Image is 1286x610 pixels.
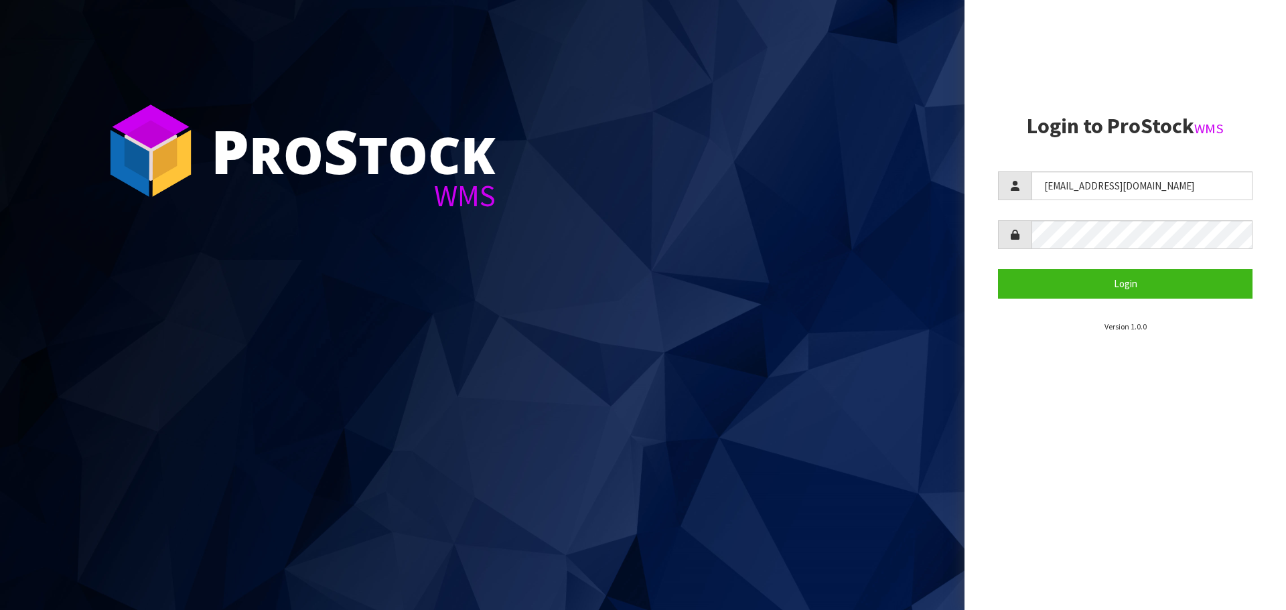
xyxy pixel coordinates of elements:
span: P [211,110,249,192]
span: S [324,110,358,192]
button: Login [998,269,1253,298]
input: Username [1031,171,1253,200]
div: ro tock [211,121,496,181]
small: WMS [1194,120,1224,137]
img: ProStock Cube [100,100,201,201]
div: WMS [211,181,496,211]
small: Version 1.0.0 [1104,321,1147,331]
h2: Login to ProStock [998,115,1253,138]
